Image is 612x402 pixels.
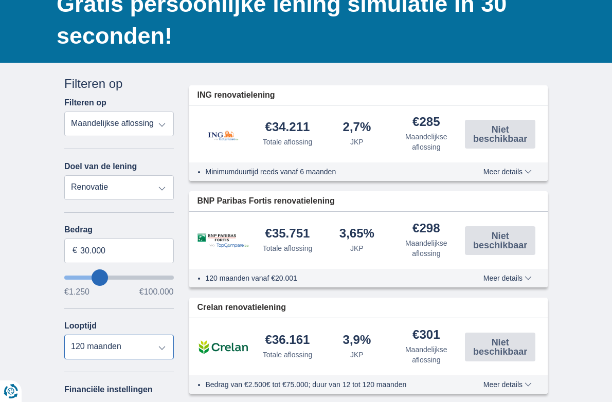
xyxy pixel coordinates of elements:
[468,125,532,143] span: Niet beschikbaar
[197,117,249,151] img: product.pl.alt ING
[483,168,532,175] span: Meer details
[265,121,310,135] div: €34.211
[265,227,310,241] div: €35.751
[483,381,532,388] span: Meer details
[395,132,457,152] div: Maandelijkse aflossing
[468,338,532,356] span: Niet beschikbaar
[64,225,174,234] label: Bedrag
[197,334,249,360] img: product.pl.alt Crelan
[465,333,535,361] button: Niet beschikbaar
[73,245,77,257] span: €
[64,98,106,107] label: Filteren op
[64,162,137,171] label: Doel van de lening
[476,274,539,282] button: Meer details
[395,344,457,365] div: Maandelijkse aflossing
[395,238,457,259] div: Maandelijkse aflossing
[263,350,313,360] div: Totale aflossing
[343,334,371,348] div: 3,9%
[412,116,440,130] div: €285
[263,243,313,253] div: Totale aflossing
[197,195,335,207] span: BNP Paribas Fortis renovatielening
[197,89,275,101] span: ING renovatielening
[343,121,371,135] div: 2,7%
[412,328,440,342] div: €301
[64,276,174,280] input: wantToBorrow
[64,288,89,296] span: €1.250
[197,302,286,314] span: Crelan renovatielening
[197,233,249,248] img: product.pl.alt BNP Paribas Fortis
[412,222,440,236] div: €298
[339,227,374,241] div: 3,65%
[206,379,461,390] li: Bedrag van €2.500€ tot €75.000; duur van 12 tot 120 maanden
[64,385,153,394] label: Financiële instellingen
[139,288,174,296] span: €100.000
[465,226,535,255] button: Niet beschikbaar
[350,243,364,253] div: JKP
[350,137,364,147] div: JKP
[206,273,461,283] li: 120 maanden vanaf €20.001
[350,350,364,360] div: JKP
[265,334,310,348] div: €36.161
[476,168,539,176] button: Meer details
[468,231,532,250] span: Niet beschikbaar
[263,137,313,147] div: Totale aflossing
[483,275,532,282] span: Meer details
[476,380,539,389] button: Meer details
[206,167,461,177] li: Minimumduurtijd reeds vanaf 6 maanden
[465,120,535,149] button: Niet beschikbaar
[64,321,97,331] label: Looptijd
[64,75,174,93] div: Filteren op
